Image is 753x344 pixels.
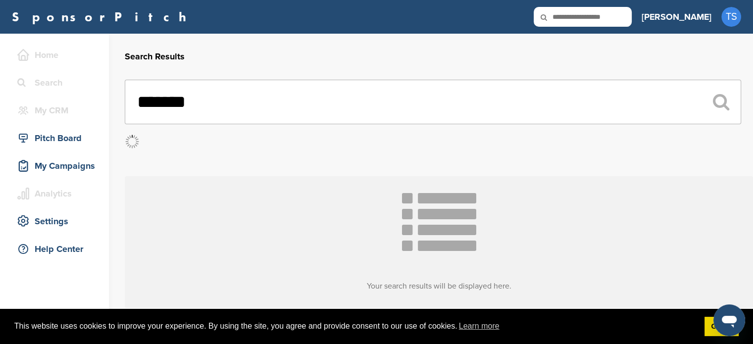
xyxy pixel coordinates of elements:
iframe: Button to launch messaging window [713,304,745,336]
a: Search [10,71,99,94]
div: My CRM [15,101,99,119]
a: dismiss cookie message [704,317,739,337]
a: Settings [10,210,99,233]
div: Search [15,74,99,92]
div: My Campaigns [15,157,99,175]
div: Help Center [15,240,99,258]
a: learn more about cookies [457,319,501,334]
a: SponsorPitch [12,10,193,23]
a: Home [10,44,99,66]
a: My Campaigns [10,154,99,177]
h3: [PERSON_NAME] [642,10,711,24]
img: Loader [125,134,140,149]
span: TS [721,7,741,27]
span: This website uses cookies to improve your experience. By using the site, you agree and provide co... [14,319,697,334]
a: Analytics [10,182,99,205]
h3: Your search results will be displayed here. [125,280,753,292]
a: [PERSON_NAME] [642,6,711,28]
a: Pitch Board [10,127,99,149]
div: Pitch Board [15,129,99,147]
h2: Search Results [125,50,741,63]
a: Help Center [10,238,99,260]
a: My CRM [10,99,99,122]
div: Analytics [15,185,99,202]
div: Settings [15,212,99,230]
div: Home [15,46,99,64]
